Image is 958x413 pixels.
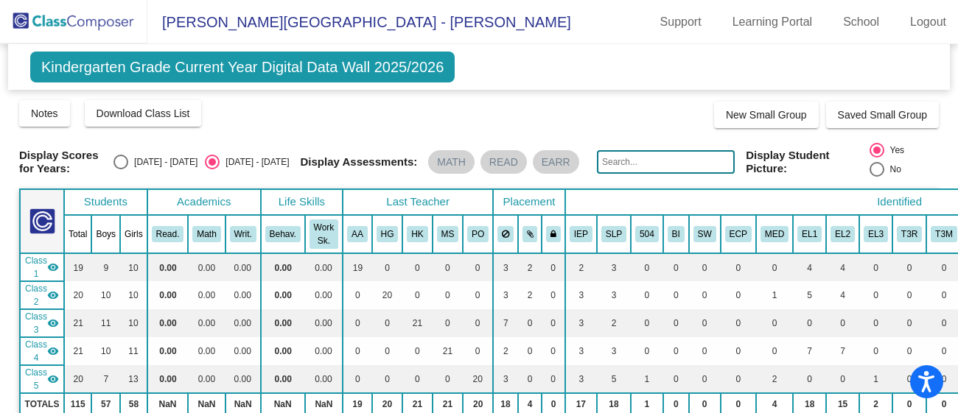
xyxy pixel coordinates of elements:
[631,365,663,393] td: 1
[518,253,542,281] td: 2
[91,215,120,253] th: Boys
[120,309,147,337] td: 10
[725,226,752,242] button: ECP
[831,10,891,34] a: School
[343,337,372,365] td: 0
[91,253,120,281] td: 9
[20,281,64,309] td: Hilary Glady - Glady
[518,215,542,253] th: Keep with students
[518,309,542,337] td: 0
[493,365,518,393] td: 3
[120,281,147,309] td: 10
[225,365,261,393] td: 0.00
[192,226,220,242] button: Math
[859,309,892,337] td: 0
[663,215,689,253] th: Behavior Interventionist
[25,366,47,392] span: Class 5
[826,281,859,309] td: 4
[663,309,689,337] td: 0
[721,281,756,309] td: 0
[20,309,64,337] td: Holly Kilibarda - Kilibarda
[120,365,147,393] td: 13
[147,365,189,393] td: 0.00
[542,365,565,393] td: 0
[261,253,305,281] td: 0.00
[402,309,432,337] td: 21
[20,365,64,393] td: Patty Opdahl - Opdahl
[597,365,631,393] td: 5
[47,261,59,273] mat-icon: visibility
[220,155,289,169] div: [DATE] - [DATE]
[225,253,261,281] td: 0.00
[433,215,464,253] th: Melissa Schmitt
[301,155,418,169] span: Display Assessments:
[343,253,372,281] td: 19
[898,10,958,34] a: Logout
[689,215,721,253] th: Meets with Social Worker
[463,215,493,253] th: Patty Opdahl
[892,281,926,309] td: 0
[433,365,464,393] td: 0
[721,337,756,365] td: 0
[542,337,565,365] td: 0
[372,337,403,365] td: 0
[689,281,721,309] td: 0
[230,226,256,242] button: Writ.
[372,309,403,337] td: 0
[305,365,343,393] td: 0.00
[47,345,59,357] mat-icon: visibility
[402,253,432,281] td: 0
[892,215,926,253] th: Tier 3 Reading Intervention
[97,107,190,119] span: Download Class List
[310,219,338,249] button: Work Sk.
[870,143,939,181] mat-radio-group: Select an option
[25,310,47,336] span: Class 3
[721,215,756,253] th: Emergency Care Plan (See School Nurse)
[147,337,189,365] td: 0.00
[597,215,631,253] th: Speech Services
[721,309,756,337] td: 0
[47,289,59,301] mat-icon: visibility
[188,337,225,365] td: 0.00
[631,337,663,365] td: 0
[305,309,343,337] td: 0.00
[565,309,597,337] td: 3
[188,281,225,309] td: 0.00
[648,10,713,34] a: Support
[570,226,592,242] button: IEP
[64,189,147,215] th: Students
[897,226,922,242] button: T3R
[793,337,826,365] td: 7
[631,253,663,281] td: 0
[372,281,403,309] td: 20
[518,365,542,393] td: 0
[463,365,493,393] td: 20
[518,281,542,309] td: 2
[826,337,859,365] td: 7
[31,107,58,119] span: Notes
[402,215,432,253] th: Holly Kilibarda
[864,226,888,242] button: EL3
[377,226,399,242] button: HG
[467,226,489,242] button: PO
[493,189,565,215] th: Placement
[663,281,689,309] td: 0
[859,215,892,253] th: EL Level 3-5
[147,189,261,215] th: Academics
[19,149,102,175] span: Display Scores for Years:
[635,226,659,242] button: 504
[721,10,825,34] a: Learning Portal
[884,163,901,176] div: No
[437,226,459,242] button: MS
[402,281,432,309] td: 0
[64,215,91,253] th: Total
[533,150,579,174] mat-chip: EARR
[25,338,47,364] span: Class 4
[463,253,493,281] td: 0
[542,309,565,337] td: 0
[343,365,372,393] td: 0
[831,226,855,242] button: EL2
[892,365,926,393] td: 0
[884,144,905,157] div: Yes
[689,337,721,365] td: 0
